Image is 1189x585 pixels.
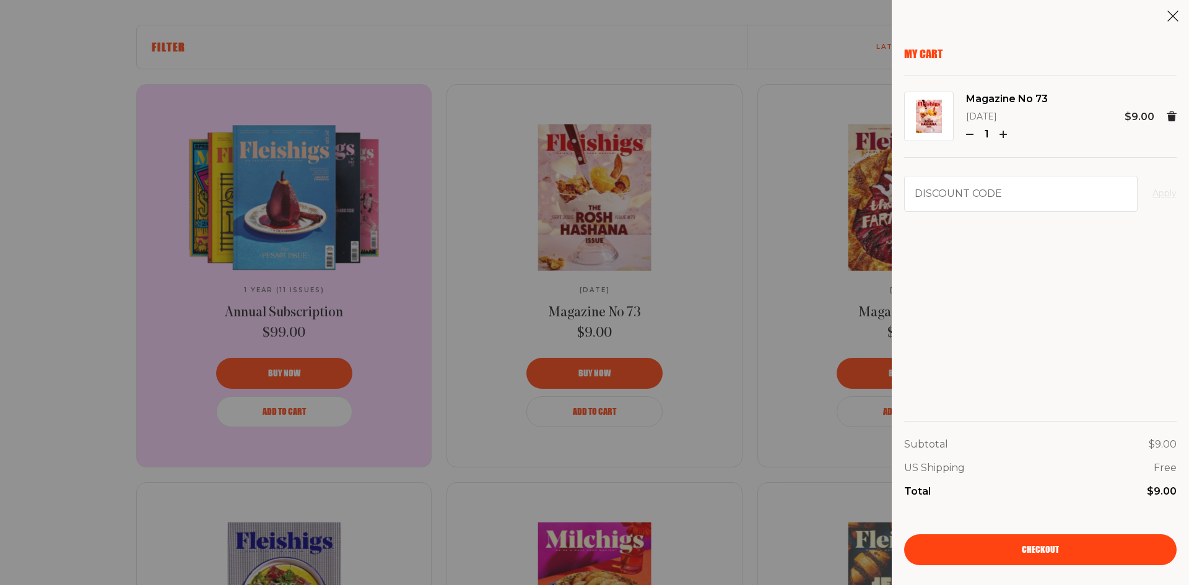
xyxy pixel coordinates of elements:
input: Discount code [904,176,1138,212]
p: Subtotal [904,436,948,453]
p: 1 [978,126,995,142]
p: Total [904,483,931,500]
p: My Cart [904,47,1177,61]
p: [DATE] [966,110,1048,124]
p: $9.00 [1125,109,1154,125]
p: US Shipping [904,460,965,476]
button: Apply [1152,186,1177,201]
p: $9.00 [1147,483,1177,500]
img: Magazine No 73 Image [916,100,942,133]
p: $9.00 [1149,436,1177,453]
a: Magazine No 73 [966,91,1048,107]
p: Free [1154,460,1177,476]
